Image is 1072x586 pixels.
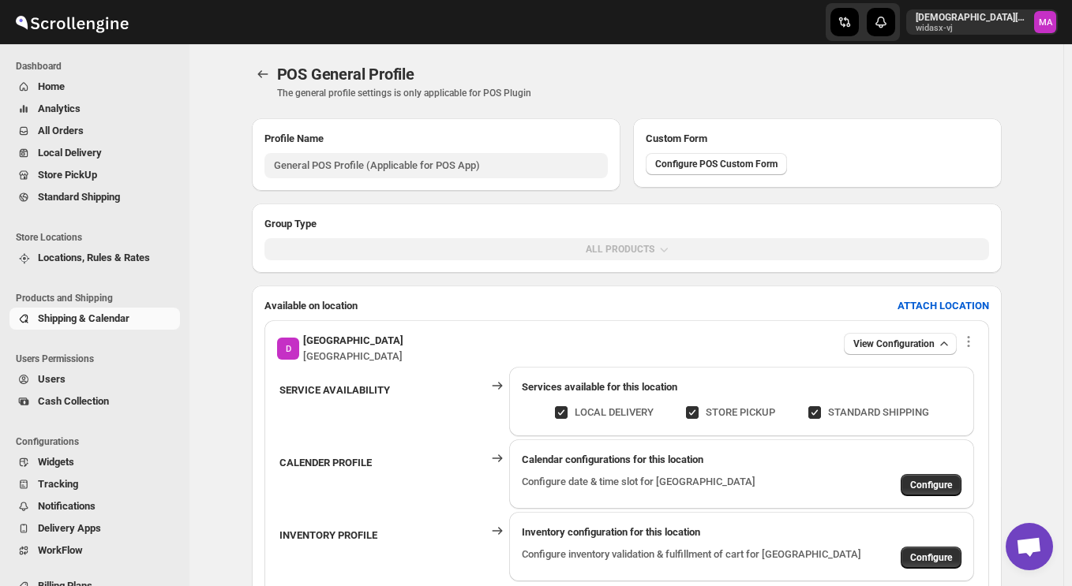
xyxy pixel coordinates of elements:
[16,353,182,365] span: Users Permissions
[38,80,65,92] span: Home
[910,551,952,564] span: Configure
[264,153,608,178] input: Profile Name
[910,479,952,491] span: Configure
[303,334,403,346] span: [GEOGRAPHIC_DATA]
[277,87,1002,99] p: The general profile settings is only applicable for POS Plugin
[264,216,989,232] h2: Group Type
[916,24,1028,33] p: widasx-vj
[13,2,131,42] img: ScrollEngine
[522,379,961,395] div: Services available for this location
[9,390,180,412] button: Cash Collection
[279,511,486,582] th: INVENTORY PROFILE
[828,405,929,420] p: STANDARD SHIPPING
[1039,17,1053,28] text: MA
[646,153,787,175] button: Configure POS Custom Form
[901,474,961,496] button: Configure
[9,473,180,495] button: Tracking
[38,522,101,534] span: Delivery Apps
[38,252,150,263] span: Locations, Rules & Rates
[16,60,182,73] span: Dashboard
[9,76,180,98] button: Home
[888,293,999,319] button: ATTACH LOCATION
[9,451,180,473] button: Widgets
[1034,11,1056,33] span: Mohammed A Zaarer
[916,11,1028,24] p: [DEMOGRAPHIC_DATA][PERSON_NAME]
[9,495,180,517] button: Notifications
[9,368,180,390] button: Users
[264,298,358,314] h2: Available on location
[901,547,961,569] button: Configure
[38,456,74,468] span: Widgets
[279,366,486,437] th: SERVICE AVAILABILITY
[38,395,109,407] span: Cash Collection
[38,478,78,490] span: Tracking
[252,63,274,85] button: Back
[38,191,120,203] span: Standard Shipping
[844,333,957,355] button: View Configuration
[16,435,182,448] span: Configurations
[9,517,180,539] button: Delivery Apps
[706,405,775,420] p: STORE PICKUP
[9,247,180,269] button: Locations, Rules & Rates
[522,524,961,540] div: Inventory configuration for this location
[38,500,96,512] span: Notifications
[303,349,403,364] p: [GEOGRAPHIC_DATA]
[853,338,935,350] span: View Configuration
[522,474,755,496] p: Configure date & time slot for [GEOGRAPHIC_DATA]
[9,539,180,562] button: WorkFlow
[38,125,84,136] span: All Orders
[9,98,180,120] button: Analytics
[575,405,654,420] p: LOCAL DELIVERY
[38,373,66,385] span: Users
[522,547,861,569] p: Configure inventory validation & fulfillment of cart for [GEOGRAPHIC_DATA]
[264,131,608,147] h2: Profile Name
[285,344,290,354] text: D
[38,169,97,181] span: Store PickUp
[655,158,778,170] span: Configure POS Custom Form
[646,131,989,147] h2: Custom Form
[906,9,1058,35] button: User menu
[277,338,299,360] span: Damascus
[277,65,414,84] span: POS General Profile
[9,308,180,330] button: Shipping & Calendar
[38,147,102,159] span: Local Delivery
[38,544,83,556] span: WorkFlow
[522,452,961,468] div: Calendar configurations for this location
[9,120,180,142] button: All Orders
[1006,523,1053,570] div: Open chat
[16,292,182,304] span: Products and Shipping
[16,231,182,244] span: Store Locations
[38,103,81,114] span: Analytics
[279,439,486,509] th: CALENDER PROFILE
[898,300,989,312] b: ATTACH LOCATION
[38,312,129,324] span: Shipping & Calendar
